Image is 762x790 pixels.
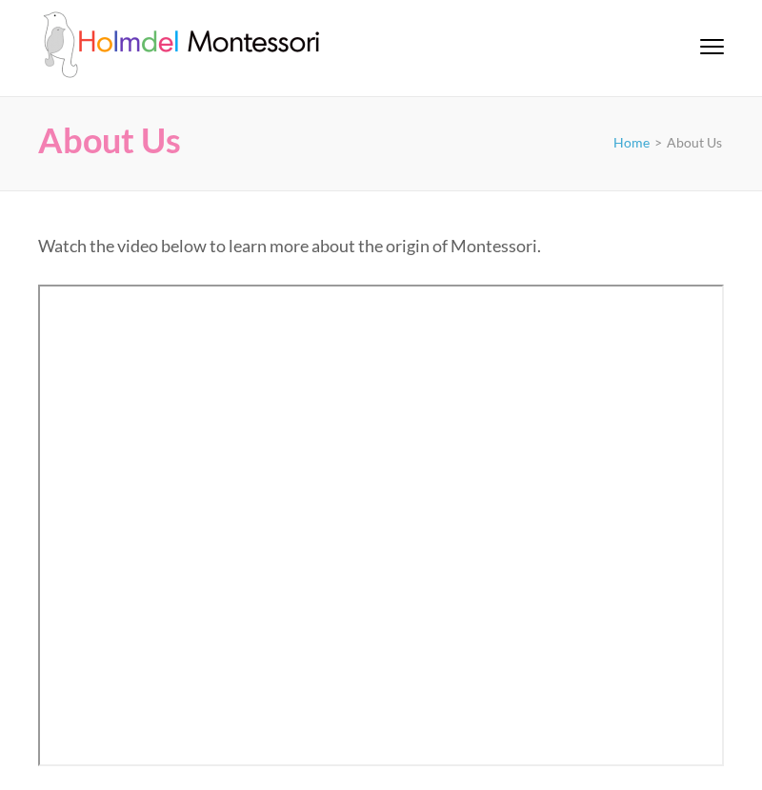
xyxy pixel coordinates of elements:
[38,11,324,78] img: Holmdel Montessori School
[654,134,662,150] span: >
[38,120,181,161] h1: About Us
[613,134,650,150] a: Home
[38,232,724,259] p: Watch the video below to learn more about the origin of Montessori.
